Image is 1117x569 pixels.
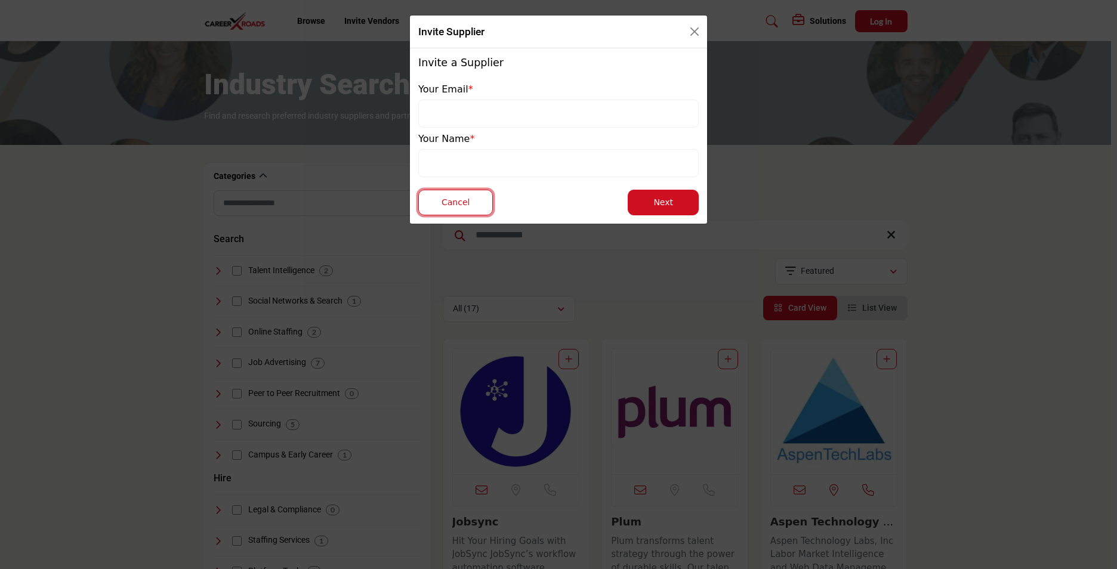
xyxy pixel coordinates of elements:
label: Your Email [418,82,473,97]
button: Cancel [418,190,493,215]
h1: Invite Supplier [418,24,485,39]
button: Next [628,190,699,215]
button: Close [686,23,703,40]
label: Your Name [418,132,474,146]
h5: Invite a Supplier [418,57,504,69]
